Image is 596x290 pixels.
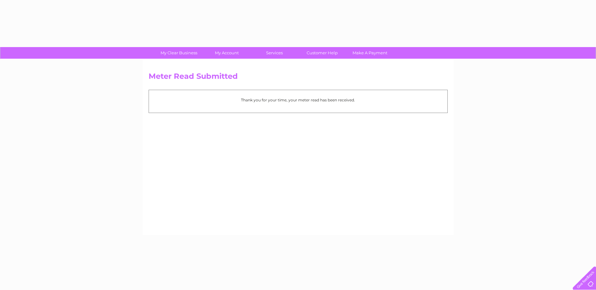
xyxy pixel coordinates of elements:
[296,47,348,59] a: Customer Help
[344,47,396,59] a: Make A Payment
[149,72,448,84] h2: Meter Read Submitted
[153,47,205,59] a: My Clear Business
[152,97,444,103] p: Thank you for your time, your meter read has been received.
[201,47,253,59] a: My Account
[249,47,300,59] a: Services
